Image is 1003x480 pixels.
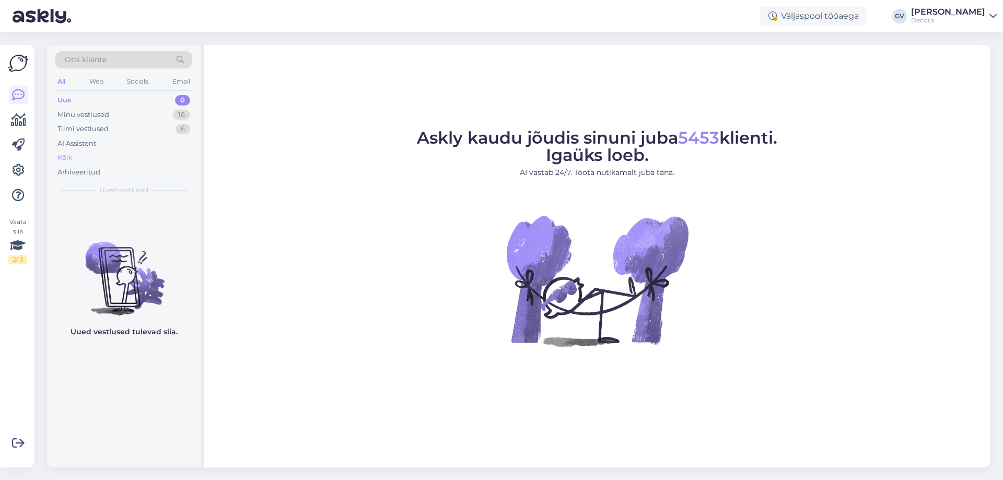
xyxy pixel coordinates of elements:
[57,110,109,120] div: Minu vestlused
[911,8,997,25] a: [PERSON_NAME]Decora
[87,75,106,88] div: Web
[57,153,73,163] div: Kõik
[173,110,190,120] div: 16
[8,255,27,264] div: 2 / 3
[911,16,985,25] div: Decora
[57,124,109,134] div: Tiimi vestlused
[8,53,28,73] img: Askly Logo
[47,223,201,317] img: No chats
[678,127,719,148] span: 5453
[55,75,67,88] div: All
[503,186,691,374] img: No Chat active
[65,54,107,65] span: Otsi kliente
[57,95,71,106] div: Uus
[417,167,777,178] p: AI vastab 24/7. Tööta nutikamalt juba täna.
[417,127,777,165] span: Askly kaudu jõudis sinuni juba klienti. Igaüks loeb.
[57,138,96,149] div: AI Assistent
[57,167,100,178] div: Arhiveeritud
[176,124,190,134] div: 6
[760,7,867,26] div: Väljaspool tööaega
[175,95,190,106] div: 0
[892,9,907,24] div: GV
[100,185,148,195] span: Uued vestlused
[170,75,192,88] div: Email
[125,75,150,88] div: Socials
[8,217,27,264] div: Vaata siia
[71,326,178,337] p: Uued vestlused tulevad siia.
[911,8,985,16] div: [PERSON_NAME]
